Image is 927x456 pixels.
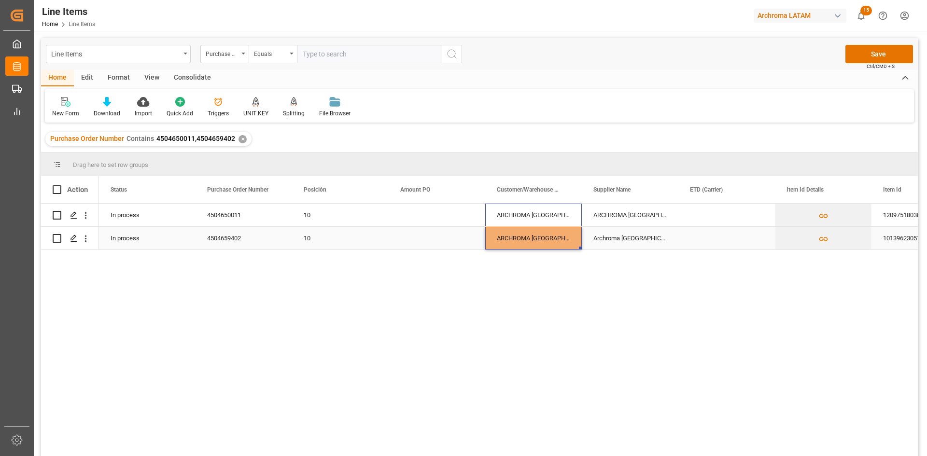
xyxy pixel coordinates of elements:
[167,109,193,118] div: Quick Add
[52,109,79,118] div: New Form
[867,63,895,70] span: Ctrl/CMD + S
[845,45,913,63] button: Save
[67,185,88,194] div: Action
[485,204,582,226] div: ARCHROMA [GEOGRAPHIC_DATA] S DE RL DE CV ([GEOGRAPHIC_DATA][PERSON_NAME])
[99,227,196,249] div: In process
[200,45,249,63] button: open menu
[304,186,326,193] span: Posición
[137,70,167,86] div: View
[485,227,582,249] div: ARCHROMA [GEOGRAPHIC_DATA] S DE RL DE CV ([GEOGRAPHIC_DATA][PERSON_NAME])
[167,70,218,86] div: Consolidate
[497,186,562,193] span: Customer/Warehouse Name
[42,4,95,19] div: Line Items
[100,70,137,86] div: Format
[239,135,247,143] div: ✕
[304,204,377,226] div: 10
[196,204,292,226] div: 4504650011
[51,47,180,59] div: Line Items
[74,70,100,86] div: Edit
[283,109,305,118] div: Splitting
[208,109,229,118] div: Triggers
[94,109,120,118] div: Download
[41,70,74,86] div: Home
[304,227,377,249] div: 10
[50,135,124,142] span: Purchase Order Number
[73,161,148,168] span: Drag here to set row groups
[754,6,850,25] button: Archroma LATAM
[582,227,678,249] div: Archroma [GEOGRAPHIC_DATA] S A S
[872,5,894,27] button: Help Center
[787,186,824,193] span: Item Id Details
[206,47,239,58] div: Purchase Order Number
[754,9,846,23] div: Archroma LATAM
[297,45,442,63] input: Type to search
[41,227,99,250] div: Press SPACE to select this row.
[883,186,901,193] span: Item Id
[42,21,58,28] a: Home
[254,47,287,58] div: Equals
[319,109,351,118] div: File Browser
[860,6,872,15] span: 15
[99,204,196,226] div: In process
[111,186,127,193] span: Status
[400,186,430,193] span: Amount PO
[593,186,631,193] span: Supplier Name
[582,204,678,226] div: ARCHROMA [GEOGRAPHIC_DATA] S A S
[126,135,154,142] span: Contains
[850,5,872,27] button: show 15 new notifications
[41,204,99,227] div: Press SPACE to select this row.
[690,186,723,193] span: ETD (Carrier)
[207,186,268,193] span: Purchase Order Number
[156,135,235,142] span: 4504650011,4504659402
[249,45,297,63] button: open menu
[196,227,292,249] div: 4504659402
[243,109,268,118] div: UNIT KEY
[135,109,152,118] div: Import
[442,45,462,63] button: search button
[46,45,191,63] button: open menu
